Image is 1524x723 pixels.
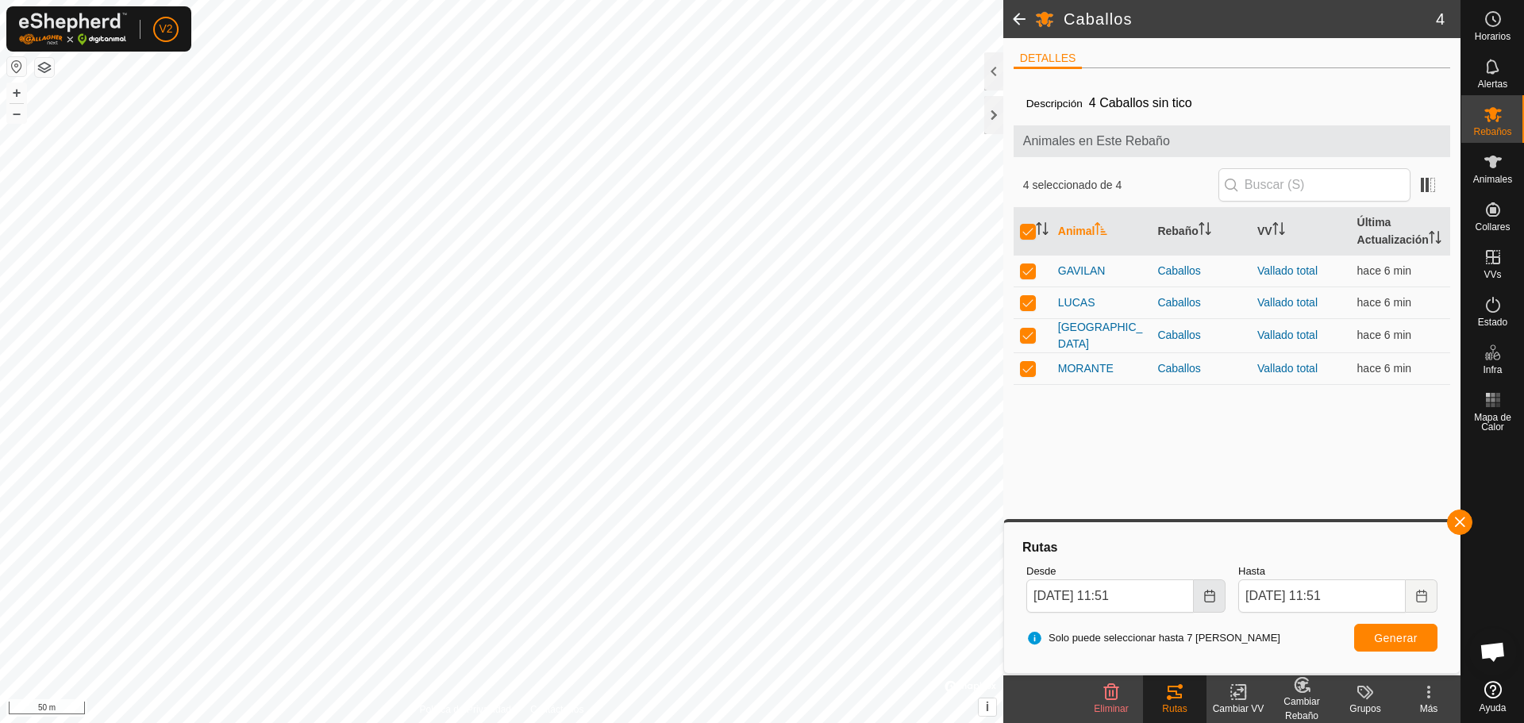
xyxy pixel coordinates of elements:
span: Collares [1475,222,1510,232]
label: Desde [1026,563,1226,579]
button: Generar [1354,624,1437,652]
a: Vallado total [1257,362,1318,375]
span: i [986,700,989,713]
th: Última Actualización [1351,208,1451,256]
div: Rutas [1143,702,1206,716]
span: 4 Caballos sin tico [1083,90,1199,116]
span: V2 [159,21,172,37]
button: Capas del Mapa [35,58,54,77]
th: Rebaño [1151,208,1251,256]
span: Ayuda [1480,703,1507,713]
span: Horarios [1475,32,1511,41]
a: Vallado total [1257,264,1318,277]
button: Choose Date [1194,579,1226,613]
a: Vallado total [1257,329,1318,341]
th: Animal [1052,208,1152,256]
span: GAVILAN [1058,263,1106,279]
div: Más [1397,702,1460,716]
span: Animales [1473,175,1512,184]
span: Animales en Este Rebaño [1023,132,1441,151]
span: Mapa de Calor [1465,413,1520,432]
span: [GEOGRAPHIC_DATA] [1058,319,1145,352]
span: 29 ago 2025, 11:45 [1357,362,1411,375]
span: Rebaños [1473,127,1511,137]
span: 29 ago 2025, 11:45 [1357,264,1411,277]
div: Grupos [1333,702,1397,716]
span: Generar [1374,632,1418,644]
span: 4 seleccionado de 4 [1023,177,1218,194]
span: 29 ago 2025, 11:45 [1357,329,1411,341]
p-sorticon: Activar para ordenar [1429,233,1441,246]
span: MORANTE [1058,360,1114,377]
span: Eliminar [1094,703,1128,714]
span: VVs [1484,270,1501,279]
p-sorticon: Activar para ordenar [1036,225,1049,237]
a: Vallado total [1257,296,1318,309]
div: Caballos [1157,327,1245,344]
div: Caballos [1157,263,1245,279]
p-sorticon: Activar para ordenar [1199,225,1211,237]
div: Caballos [1157,360,1245,377]
button: + [7,83,26,102]
input: Buscar (S) [1218,168,1410,202]
span: Estado [1478,317,1507,327]
p-sorticon: Activar para ordenar [1272,225,1285,237]
span: Infra [1483,365,1502,375]
button: Restablecer Mapa [7,57,26,76]
span: LUCAS [1058,294,1095,311]
a: Chat abierto [1469,628,1517,675]
a: Ayuda [1461,675,1524,719]
a: Política de Privacidad [420,702,511,717]
a: Contáctenos [530,702,583,717]
label: Hasta [1238,563,1437,579]
span: 4 [1436,7,1445,31]
div: Cambiar VV [1206,702,1270,716]
button: – [7,104,26,123]
p-sorticon: Activar para ordenar [1095,225,1107,237]
img: Logo Gallagher [19,13,127,45]
button: Choose Date [1406,579,1437,613]
th: VV [1251,208,1351,256]
h2: Caballos [1064,10,1436,29]
span: 29 ago 2025, 11:45 [1357,296,1411,309]
div: Cambiar Rebaño [1270,694,1333,723]
div: Caballos [1157,294,1245,311]
label: Descripción [1026,98,1083,110]
span: Alertas [1478,79,1507,89]
button: i [979,698,996,716]
div: Rutas [1020,538,1444,557]
span: Solo puede seleccionar hasta 7 [PERSON_NAME] [1026,630,1280,646]
li: DETALLES [1014,50,1083,69]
